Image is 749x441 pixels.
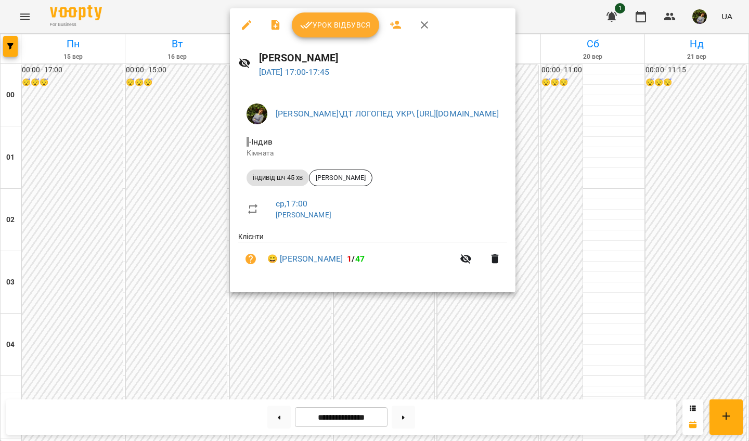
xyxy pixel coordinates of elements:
[347,254,352,264] span: 1
[247,173,309,183] span: індивід шч 45 хв
[238,247,263,271] button: Візит ще не сплачено. Додати оплату?
[309,173,372,183] span: [PERSON_NAME]
[292,12,379,37] button: Урок відбувся
[259,50,508,66] h6: [PERSON_NAME]
[247,148,499,159] p: Кімната
[355,254,365,264] span: 47
[300,19,371,31] span: Урок відбувся
[238,231,507,280] ul: Клієнти
[309,170,372,186] div: [PERSON_NAME]
[247,103,267,124] img: b75e9dd987c236d6cf194ef640b45b7d.jpg
[267,253,343,265] a: 😀 [PERSON_NAME]
[276,211,331,219] a: [PERSON_NAME]
[259,67,330,77] a: [DATE] 17:00-17:45
[247,137,275,147] span: - Індив
[276,109,499,119] a: [PERSON_NAME]\ДТ ЛОГОПЕД УКР\ [URL][DOMAIN_NAME]
[347,254,365,264] b: /
[276,199,307,209] a: ср , 17:00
